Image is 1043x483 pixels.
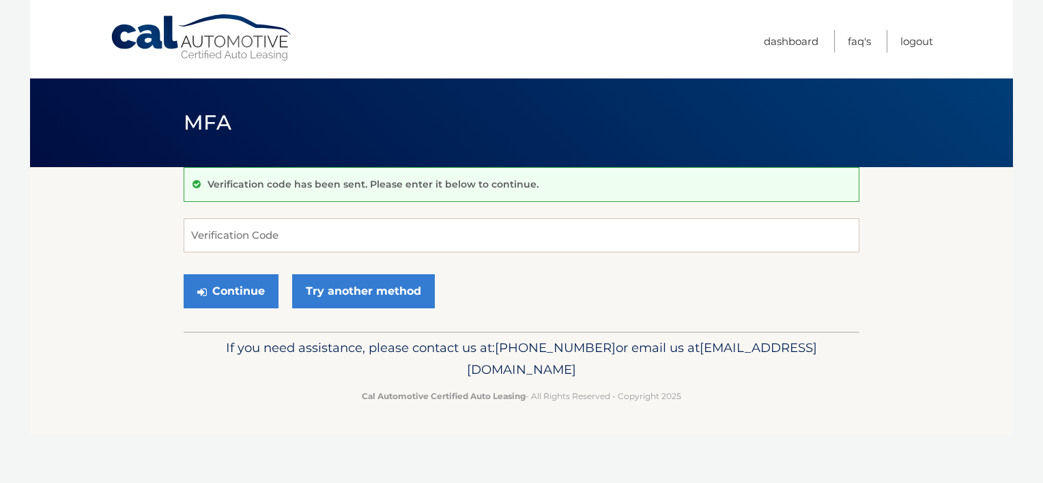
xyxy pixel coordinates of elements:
p: - All Rights Reserved - Copyright 2025 [192,389,851,403]
a: FAQ's [848,30,871,53]
p: If you need assistance, please contact us at: or email us at [192,337,851,381]
a: Logout [900,30,933,53]
span: MFA [184,110,231,135]
a: Dashboard [764,30,818,53]
strong: Cal Automotive Certified Auto Leasing [362,391,526,401]
p: Verification code has been sent. Please enter it below to continue. [208,178,539,190]
button: Continue [184,274,278,308]
span: [EMAIL_ADDRESS][DOMAIN_NAME] [467,340,817,377]
input: Verification Code [184,218,859,252]
a: Try another method [292,274,435,308]
a: Cal Automotive [110,14,294,62]
span: [PHONE_NUMBER] [495,340,616,355]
